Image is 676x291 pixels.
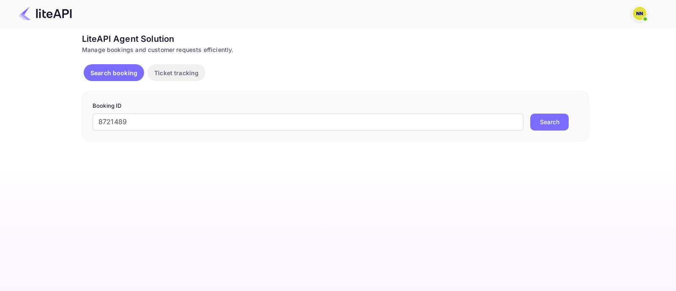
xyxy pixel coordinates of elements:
[93,102,578,110] p: Booking ID
[19,7,72,20] img: LiteAPI Logo
[530,114,569,131] button: Search
[90,68,137,77] p: Search booking
[82,33,589,45] div: LiteAPI Agent Solution
[154,68,199,77] p: Ticket tracking
[633,7,646,20] img: N/A N/A
[82,45,589,54] div: Manage bookings and customer requests efficiently.
[93,114,523,131] input: Enter Booking ID (e.g., 63782194)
